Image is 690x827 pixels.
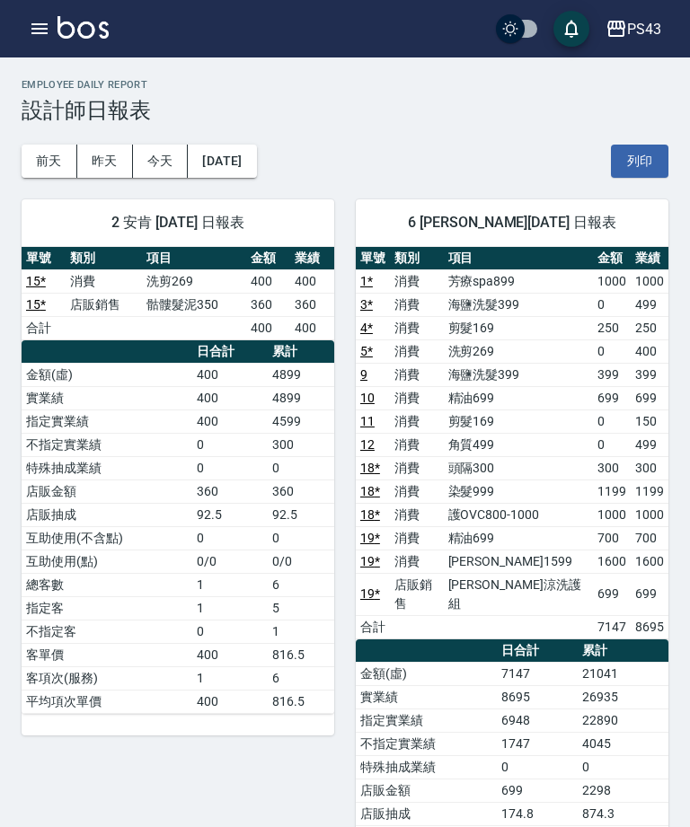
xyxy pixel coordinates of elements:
[246,293,290,316] td: 360
[390,479,444,503] td: 消費
[631,316,668,339] td: 250
[133,145,189,178] button: 今天
[390,363,444,386] td: 消費
[268,666,334,690] td: 6
[593,339,631,363] td: 0
[57,16,109,39] img: Logo
[268,479,334,503] td: 360
[356,732,497,755] td: 不指定實業績
[593,503,631,526] td: 1000
[553,11,589,47] button: save
[22,433,192,456] td: 不指定實業績
[66,247,142,270] th: 類別
[268,620,334,643] td: 1
[444,479,594,503] td: 染髮999
[77,145,133,178] button: 昨天
[268,503,334,526] td: 92.5
[390,293,444,316] td: 消費
[593,386,631,409] td: 699
[593,363,631,386] td: 399
[22,79,668,91] h2: Employee Daily Report
[268,433,334,456] td: 300
[192,340,268,364] th: 日合計
[390,316,444,339] td: 消費
[497,639,578,663] th: 日合計
[268,643,334,666] td: 816.5
[290,247,334,270] th: 業績
[22,247,66,270] th: 單號
[611,145,668,178] button: 列印
[497,662,578,685] td: 7147
[631,293,668,316] td: 499
[444,363,594,386] td: 海鹽洗髮399
[578,779,668,802] td: 2298
[444,456,594,479] td: 頭隔300
[390,339,444,363] td: 消費
[578,708,668,732] td: 22890
[593,573,631,615] td: 699
[390,573,444,615] td: 店販銷售
[192,456,268,479] td: 0
[246,247,290,270] th: 金額
[290,316,334,339] td: 400
[631,269,668,293] td: 1000
[360,414,375,428] a: 11
[268,363,334,386] td: 4899
[268,340,334,364] th: 累計
[593,247,631,270] th: 金額
[578,662,668,685] td: 21041
[192,596,268,620] td: 1
[444,433,594,456] td: 角質499
[22,620,192,643] td: 不指定客
[192,409,268,433] td: 400
[22,690,192,713] td: 平均項次單價
[356,779,497,802] td: 店販金額
[631,363,668,386] td: 399
[444,316,594,339] td: 剪髮169
[444,503,594,526] td: 護OVC800-1000
[444,269,594,293] td: 芳療spa899
[390,247,444,270] th: 類別
[22,363,192,386] td: 金額(虛)
[627,18,661,40] div: PS43
[631,386,668,409] td: 699
[22,643,192,666] td: 客單價
[360,437,375,452] a: 12
[444,550,594,573] td: [PERSON_NAME]1599
[356,802,497,825] td: 店販抽成
[246,316,290,339] td: 400
[631,503,668,526] td: 1000
[192,550,268,573] td: 0/0
[192,526,268,550] td: 0
[22,666,192,690] td: 客項次(服務)
[390,526,444,550] td: 消費
[22,479,192,503] td: 店販金額
[631,456,668,479] td: 300
[631,433,668,456] td: 499
[360,391,375,405] a: 10
[22,550,192,573] td: 互助使用(點)
[598,11,668,48] button: PS43
[268,456,334,479] td: 0
[593,409,631,433] td: 0
[268,596,334,620] td: 5
[356,685,497,708] td: 實業績
[142,247,246,270] th: 項目
[631,615,668,638] td: 8695
[497,685,578,708] td: 8695
[22,98,668,123] h3: 設計師日報表
[22,573,192,596] td: 總客數
[390,550,444,573] td: 消費
[444,386,594,409] td: 精油699
[631,409,668,433] td: 150
[593,615,631,638] td: 7147
[22,386,192,409] td: 實業績
[631,526,668,550] td: 700
[268,386,334,409] td: 4899
[356,708,497,732] td: 指定實業績
[631,247,668,270] th: 業績
[142,269,246,293] td: 洗剪269
[192,690,268,713] td: 400
[22,340,334,714] table: a dense table
[578,755,668,779] td: 0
